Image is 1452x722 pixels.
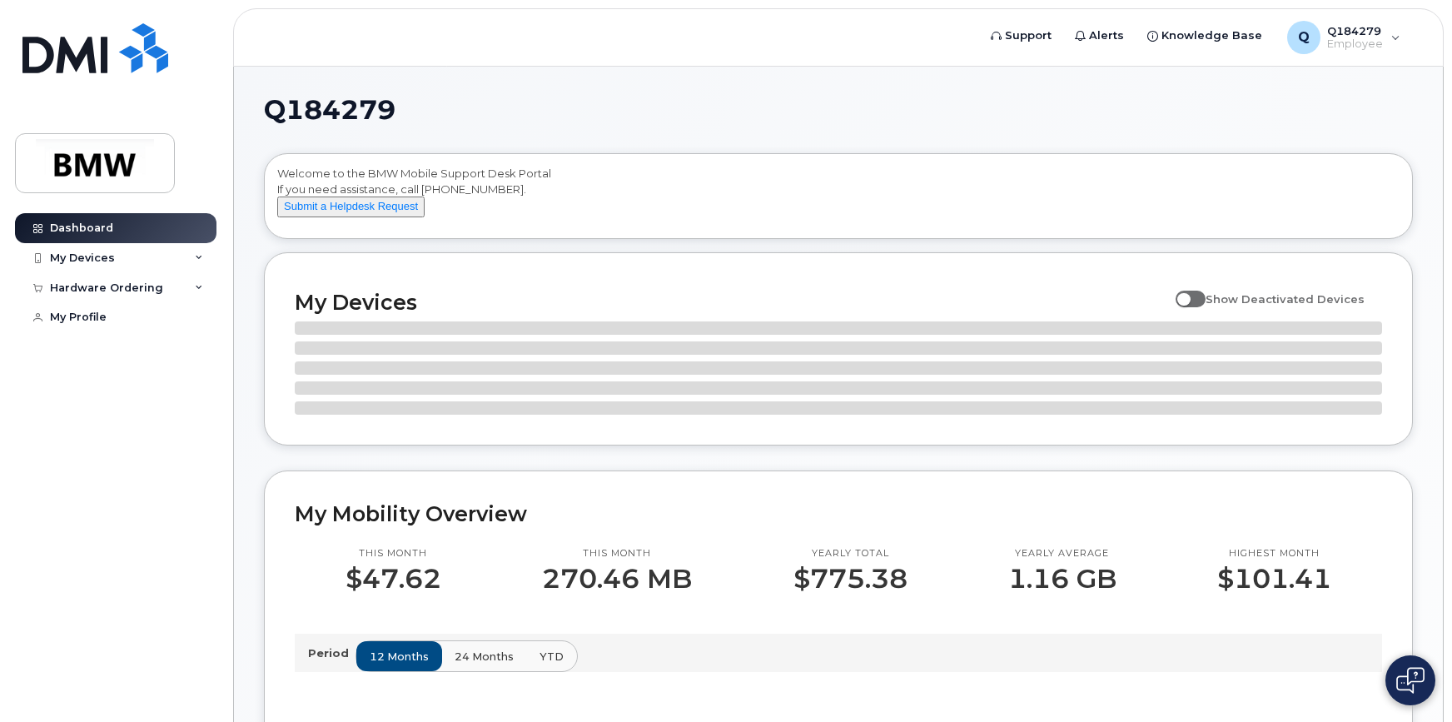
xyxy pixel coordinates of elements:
[793,547,907,560] p: Yearly total
[277,199,425,212] a: Submit a Helpdesk Request
[346,547,441,560] p: This month
[264,97,395,122] span: Q184279
[346,564,441,594] p: $47.62
[1217,547,1331,560] p: Highest month
[540,649,564,665] span: YTD
[793,564,907,594] p: $775.38
[295,290,1167,315] h2: My Devices
[308,645,356,661] p: Period
[277,166,1400,232] div: Welcome to the BMW Mobile Support Desk Portal If you need assistance, call [PHONE_NUMBER].
[1206,292,1365,306] span: Show Deactivated Devices
[277,197,425,217] button: Submit a Helpdesk Request
[542,564,692,594] p: 270.46 MB
[295,501,1382,526] h2: My Mobility Overview
[1008,564,1116,594] p: 1.16 GB
[1217,564,1331,594] p: $101.41
[1176,283,1189,296] input: Show Deactivated Devices
[455,649,514,665] span: 24 months
[1008,547,1116,560] p: Yearly average
[1396,667,1425,694] img: Open chat
[542,547,692,560] p: This month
